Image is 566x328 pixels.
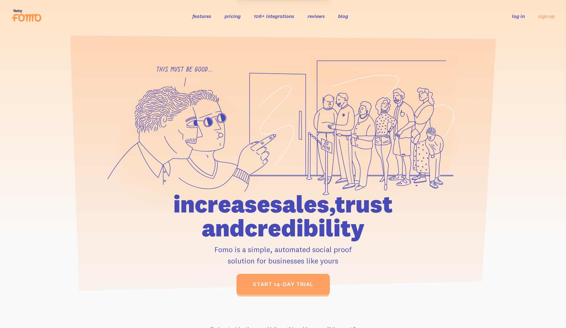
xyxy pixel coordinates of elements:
[192,13,211,19] a: features
[254,13,294,19] a: 106+ integrations
[137,244,429,266] p: Fomo is a simple, automated social proof solution for businesses like yours
[137,192,429,240] h1: increase sales, trust and credibility
[538,13,555,20] a: sign up
[512,13,525,19] a: log in
[308,13,325,19] a: reviews
[236,274,330,295] a: start 14-day trial
[225,13,241,19] a: pricing
[338,13,348,19] a: blog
